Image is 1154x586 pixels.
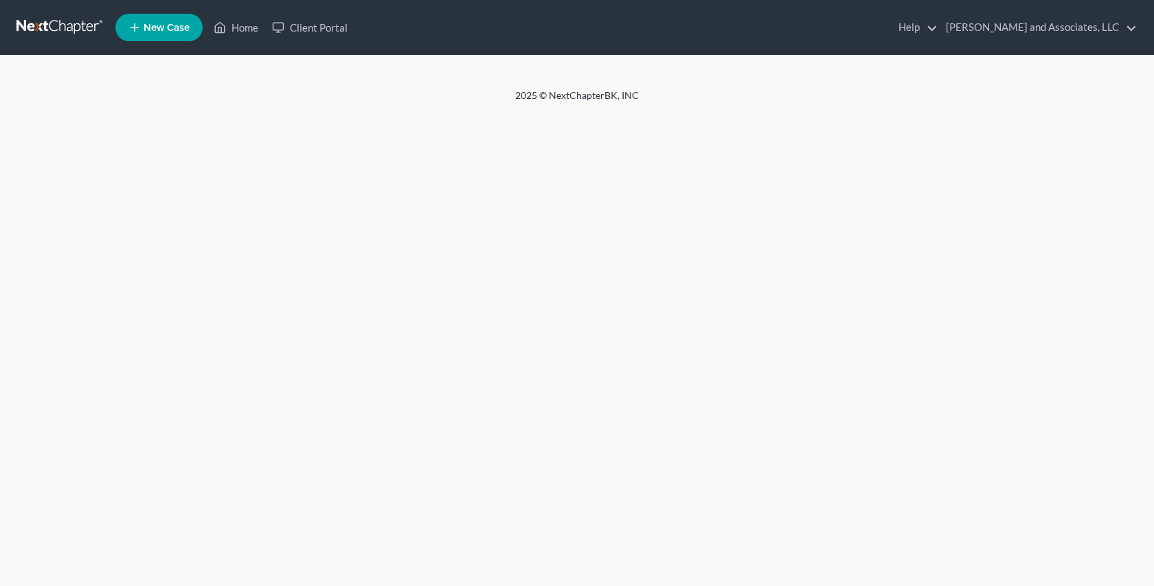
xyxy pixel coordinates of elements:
new-legal-case-button: New Case [115,14,203,41]
a: [PERSON_NAME] and Associates, LLC [939,15,1137,40]
div: 2025 © NextChapterBK, INC [185,89,969,113]
a: Home [207,15,265,40]
a: Client Portal [265,15,354,40]
a: Help [892,15,938,40]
